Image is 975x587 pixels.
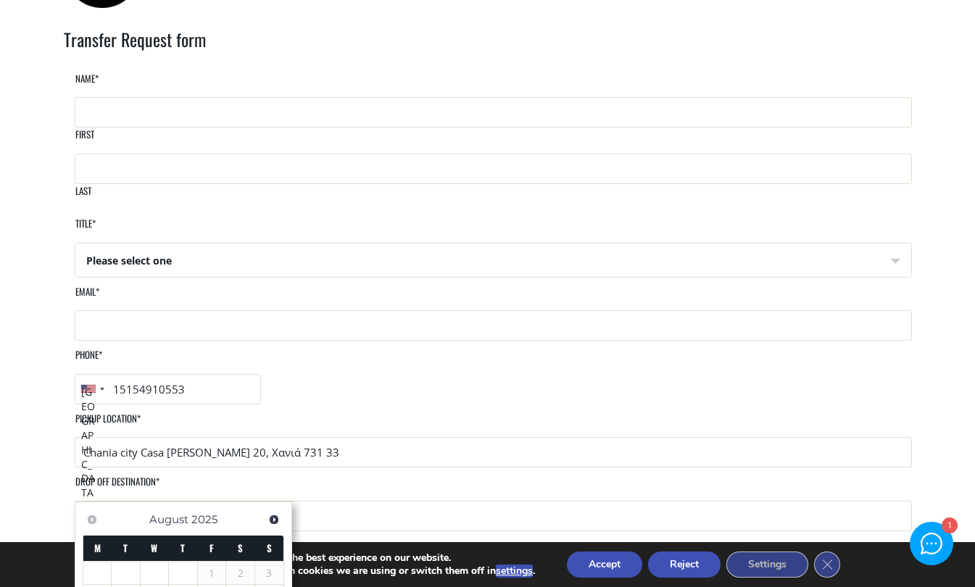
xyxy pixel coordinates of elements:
label: First [75,128,94,153]
span: Wednesday [151,541,157,555]
button: settings [496,565,533,578]
span: Thursday [181,541,185,555]
label: Name [75,72,99,97]
button: Settings [726,551,808,578]
label: Pickup location [75,412,141,437]
span: 3 [255,562,283,585]
button: Accept [567,551,642,578]
button: Close GDPR Cookie Banner [814,551,840,578]
span: Next [268,514,280,525]
span: Sunday [267,541,272,555]
span: Saturday [238,541,243,555]
label: Email [75,285,99,310]
span: Friday [209,541,214,555]
p: You can find out more about which cookies we are using or switch them off in . [132,565,535,578]
span: 1 [198,562,226,585]
span: Please select one [75,243,911,278]
a: Previous [83,509,102,529]
label: Last [75,184,91,209]
span: 2 [226,562,254,585]
span: Monday [94,541,101,555]
label: Phone [75,348,102,373]
div: 1 [942,518,957,533]
h2: Transfer Request form [64,27,912,72]
div: Selected country [75,375,109,404]
span: Previous [86,514,98,525]
label: Drop off destination [75,475,159,500]
button: Reject [648,551,721,578]
span: [GEOGRAPHIC_DATA] +1 [81,385,95,528]
p: We are using cookies to give you the best experience on our website. [132,551,535,565]
span: 2025 [191,512,217,526]
label: Title [75,217,96,242]
a: Next [265,509,284,529]
input: +1 201-555-0123 [75,374,261,404]
span: August [149,512,188,526]
span: Tuesday [123,541,128,555]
